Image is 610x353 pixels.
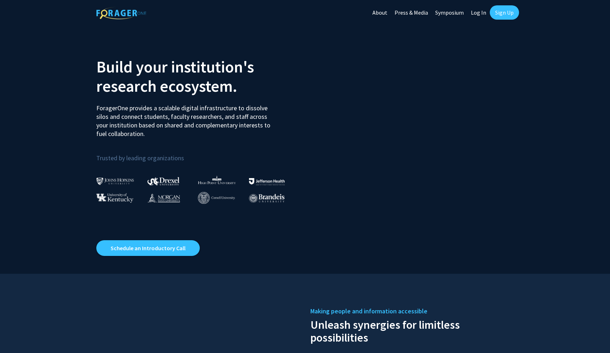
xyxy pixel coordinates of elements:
img: High Point University [198,176,236,184]
h2: Build your institution's research ecosystem. [96,57,300,96]
img: Drexel University [147,177,179,185]
img: Cornell University [198,192,235,204]
a: Sign Up [490,5,519,20]
img: Thomas Jefferson University [249,178,285,185]
img: ForagerOne Logo [96,7,146,19]
img: Johns Hopkins University [96,177,134,185]
img: Brandeis University [249,194,285,203]
img: Morgan State University [147,193,180,202]
img: University of Kentucky [96,193,133,203]
h5: Making people and information accessible [310,306,514,317]
h2: Unleash synergies for limitless possibilities [310,317,514,344]
p: ForagerOne provides a scalable digital infrastructure to dissolve silos and connect students, fac... [96,99,275,138]
a: Opens in a new tab [96,240,200,256]
p: Trusted by leading organizations [96,144,300,163]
